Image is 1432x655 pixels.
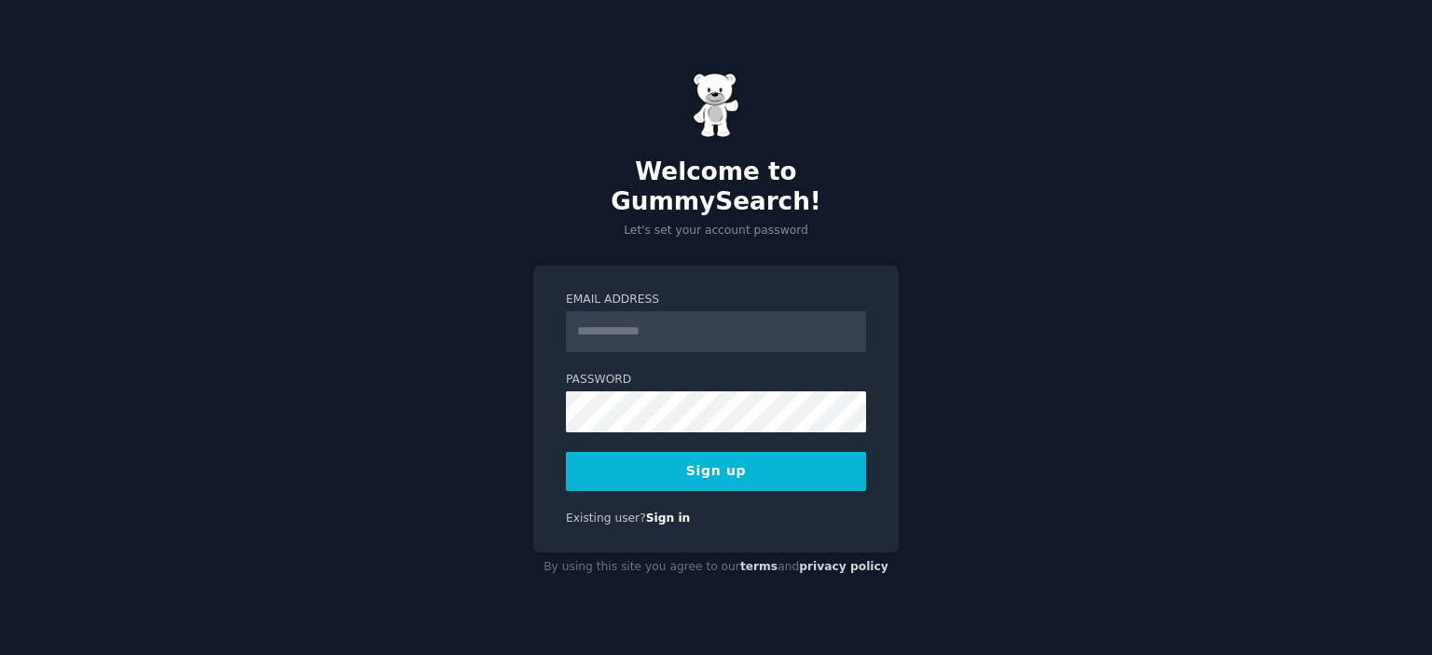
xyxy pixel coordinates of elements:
label: Email Address [566,292,866,308]
a: Sign in [646,512,691,525]
p: Let's set your account password [533,223,899,239]
span: Existing user? [566,512,646,525]
img: Gummy Bear [693,73,739,138]
a: terms [740,560,778,573]
div: By using this site you agree to our and [533,553,899,582]
h2: Welcome to GummySearch! [533,157,899,216]
label: Password [566,372,866,389]
a: privacy policy [799,560,888,573]
button: Sign up [566,452,866,491]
